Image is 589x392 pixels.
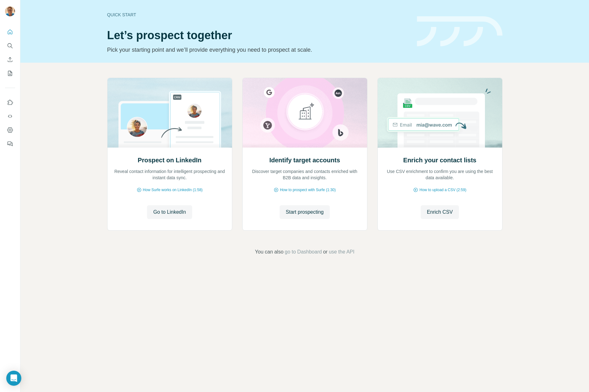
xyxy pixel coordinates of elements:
[5,124,15,136] button: Dashboard
[242,78,367,148] img: Identify target accounts
[107,78,232,148] img: Prospect on LinkedIn
[249,168,361,181] p: Discover target companies and contacts enriched with B2B data and insights.
[5,40,15,51] button: Search
[5,26,15,38] button: Quick start
[107,29,409,42] h1: Let’s prospect together
[5,68,15,79] button: My lists
[6,371,21,386] div: Open Intercom Messenger
[417,16,502,47] img: banner
[280,187,336,193] span: How to prospect with Surfe (1:30)
[5,54,15,65] button: Enrich CSV
[143,187,203,193] span: How Surfe works on LinkedIn (1:58)
[114,168,226,181] p: Reveal contact information for intelligent prospecting and instant data sync.
[421,205,459,219] button: Enrich CSV
[107,45,409,54] p: Pick your starting point and we’ll provide everything you need to prospect at scale.
[107,12,409,18] div: Quick start
[280,205,330,219] button: Start prospecting
[5,111,15,122] button: Use Surfe API
[285,248,322,256] button: go to Dashboard
[153,208,186,216] span: Go to LinkedIn
[5,138,15,149] button: Feedback
[384,168,496,181] p: Use CSV enrichment to confirm you are using the best data available.
[147,205,192,219] button: Go to LinkedIn
[419,187,466,193] span: How to upload a CSV (2:59)
[403,156,476,165] h2: Enrich your contact lists
[5,97,15,108] button: Use Surfe on LinkedIn
[269,156,340,165] h2: Identify target accounts
[323,248,328,256] span: or
[5,6,15,16] img: Avatar
[255,248,283,256] span: You can also
[138,156,201,165] h2: Prospect on LinkedIn
[377,78,502,148] img: Enrich your contact lists
[427,208,453,216] span: Enrich CSV
[286,208,324,216] span: Start prospecting
[329,248,355,256] button: use the API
